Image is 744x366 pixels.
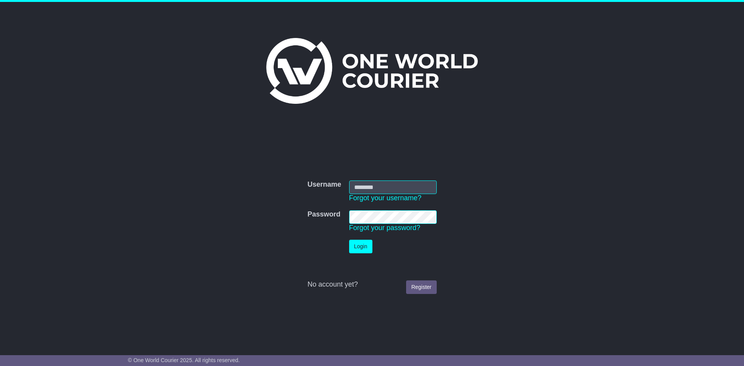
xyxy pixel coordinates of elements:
label: Password [307,210,340,219]
button: Login [349,240,372,253]
span: © One World Courier 2025. All rights reserved. [128,357,240,363]
a: Register [406,280,436,294]
img: One World [266,38,478,104]
a: Forgot your username? [349,194,422,202]
div: No account yet? [307,280,436,289]
a: Forgot your password? [349,224,420,232]
label: Username [307,180,341,189]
